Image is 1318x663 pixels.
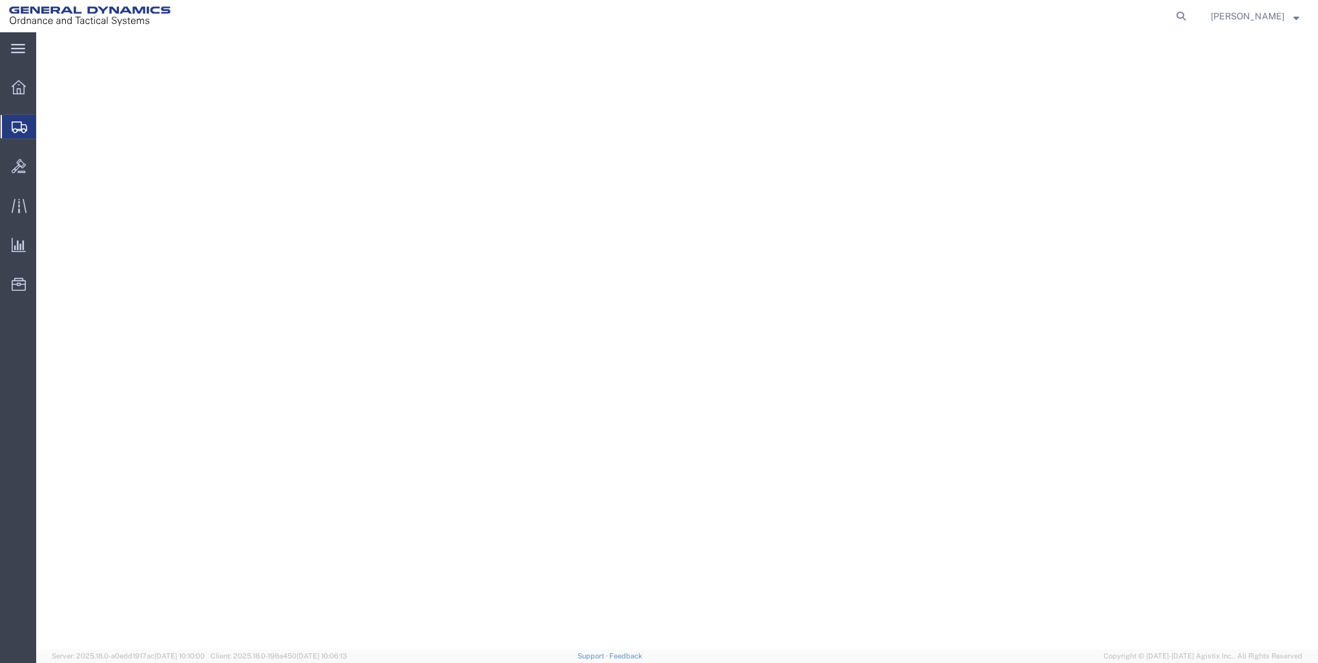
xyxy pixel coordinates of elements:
[297,652,347,660] span: [DATE] 10:06:13
[36,32,1318,649] iframe: FS Legacy Container
[1211,9,1284,23] span: Sharon Dinterman
[1104,651,1302,662] span: Copyright © [DATE]-[DATE] Agistix Inc., All Rights Reserved
[154,652,205,660] span: [DATE] 10:10:00
[52,652,205,660] span: Server: 2025.18.0-a0edd1917ac
[609,652,642,660] a: Feedback
[211,652,347,660] span: Client: 2025.18.0-198a450
[578,652,610,660] a: Support
[9,6,171,26] img: logo
[1210,8,1300,24] button: [PERSON_NAME]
